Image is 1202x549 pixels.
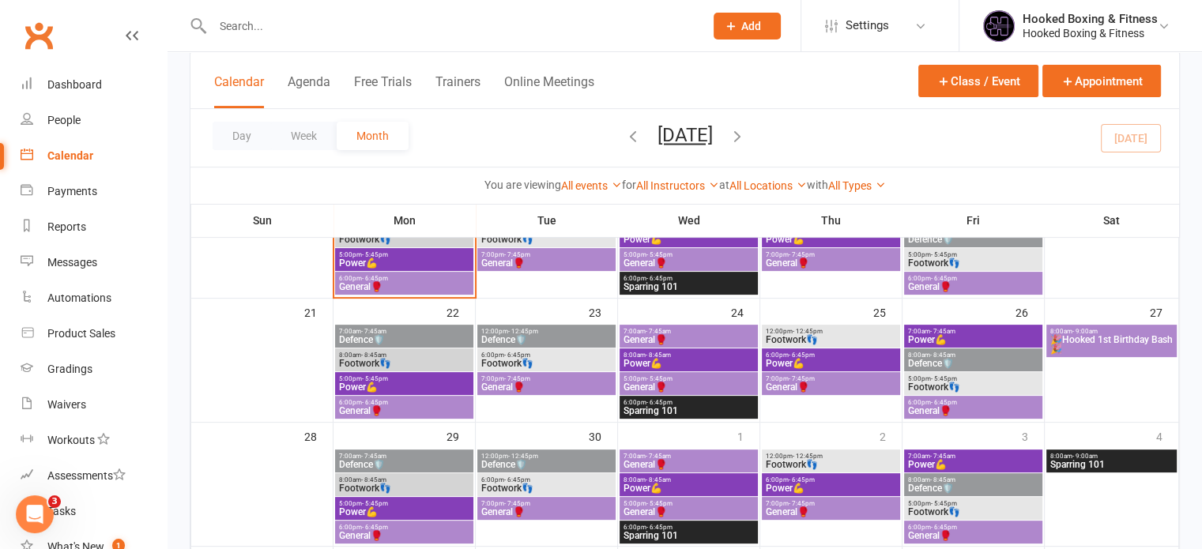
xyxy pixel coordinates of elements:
span: Sparring 101 [623,406,755,416]
span: Power💪 [338,382,470,392]
span: - 9:00am [1072,328,1098,335]
span: Footwork👣 [765,335,897,344]
span: Defence🛡️ [338,335,470,344]
a: Messages [21,245,167,280]
span: - 5:45pm [931,251,957,258]
a: Tasks [21,494,167,529]
span: - 6:45pm [646,275,673,282]
span: Footwork👣 [338,483,470,493]
span: - 12:45pm [793,453,823,460]
span: - 6:45pm [504,352,530,359]
div: 27 [1150,299,1178,325]
a: Clubworx [19,16,58,55]
span: Power💪 [907,460,1039,469]
span: 12:00pm [480,453,612,460]
span: 5:00pm [623,251,755,258]
span: 5:00pm [338,251,470,258]
span: 7:00am [907,328,1039,335]
span: 12:00pm [765,453,897,460]
a: All Locations [729,179,807,192]
span: - 7:45am [930,328,955,335]
span: 6:00pm [623,275,755,282]
span: 6:00pm [907,524,1039,531]
span: 8:00am [338,476,470,483]
span: - 5:45pm [931,375,957,382]
span: Footwork👣 [765,460,897,469]
span: - 6:45pm [931,524,957,531]
a: Workouts [21,423,167,458]
div: Calendar [47,149,93,162]
span: - 5:45pm [931,500,957,507]
span: - 5:45pm [646,375,673,382]
span: General🥊 [623,382,755,392]
span: - 7:45pm [504,251,530,258]
span: 6:00pm [907,275,1039,282]
span: - 7:45pm [504,375,530,382]
div: 26 [1015,299,1044,325]
span: 12:00pm [765,328,897,335]
th: Sat [1045,204,1179,237]
div: 3 [1022,423,1044,449]
strong: with [807,179,828,191]
span: - 8:45am [930,352,955,359]
a: All Instructors [636,179,719,192]
a: All Types [828,179,886,192]
button: Agenda [288,74,330,108]
span: 6:00pm [765,352,897,359]
span: 7:00am [338,328,470,335]
a: Calendar [21,138,167,174]
span: - 6:45pm [504,476,530,483]
th: Sun [191,204,333,237]
span: - 6:45pm [362,275,388,282]
button: Online Meetings [504,74,594,108]
span: 6:00pm [765,476,897,483]
div: Workouts [47,434,95,446]
span: General🥊 [338,531,470,540]
span: 5:00pm [338,500,470,507]
span: - 7:45am [361,328,386,335]
span: 7:00pm [765,500,897,507]
span: - 7:45pm [789,375,815,382]
span: 5:00pm [338,375,470,382]
span: 🎉Hooked 1st Birthday Bash🎉 [1049,335,1174,354]
span: - 5:45pm [646,500,673,507]
div: Messages [47,256,97,269]
span: Defence🛡️ [338,460,470,469]
div: People [47,114,81,126]
span: 12:00pm [480,328,612,335]
button: Free Trials [354,74,412,108]
span: - 8:45am [646,476,671,483]
span: Power💪 [623,483,755,493]
span: Sparring 101 [1049,460,1174,469]
div: 30 [589,423,617,449]
span: Footwork👣 [907,258,1039,268]
span: - 8:45am [361,476,386,483]
img: thumb_image1731986243.png [983,10,1015,42]
a: All events [561,179,622,192]
span: - 12:45pm [508,328,538,335]
span: Defence🛡️ [907,235,1039,244]
span: 5:00pm [907,251,1039,258]
span: 5:00pm [623,500,755,507]
span: 7:00pm [480,375,612,382]
span: 6:00pm [338,399,470,406]
span: - 5:45pm [362,500,388,507]
span: - 8:45am [930,476,955,483]
span: - 5:45pm [362,251,388,258]
span: Footwork👣 [338,359,470,368]
span: General🥊 [623,507,755,517]
span: - 7:45am [361,453,386,460]
div: 23 [589,299,617,325]
span: 6:00pm [623,399,755,406]
span: Power💪 [765,235,897,244]
span: 7:00pm [480,251,612,258]
th: Mon [333,204,476,237]
span: General🥊 [907,282,1039,291]
span: - 6:45pm [789,352,815,359]
span: - 9:00am [1072,453,1098,460]
span: Footwork👣 [480,235,612,244]
span: General🥊 [765,382,897,392]
span: - 6:45pm [646,524,673,531]
span: - 12:45pm [508,453,538,460]
span: 8:00am [907,352,1039,359]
